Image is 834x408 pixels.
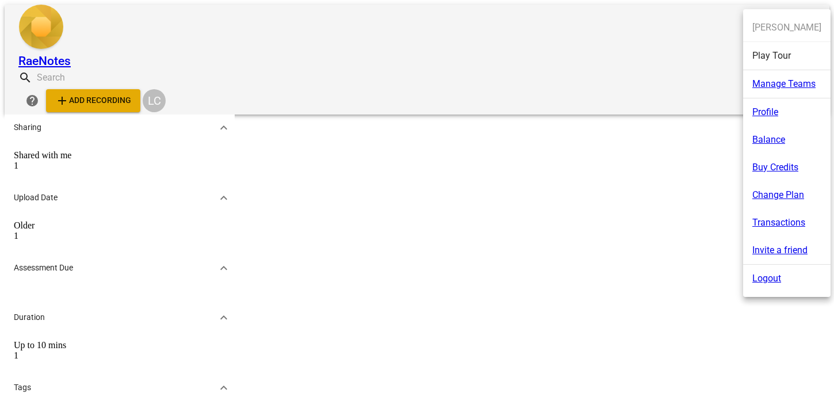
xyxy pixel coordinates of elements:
[743,42,831,70] li: Play Tour
[752,272,781,285] a: Logout
[752,133,785,147] a: Balance
[752,77,816,91] a: Manage Teams
[752,105,778,119] a: Profile
[752,188,804,202] a: Change Plan
[752,161,798,174] a: Buy Credits
[752,243,808,257] a: Invite a friend
[752,216,805,230] a: Transactions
